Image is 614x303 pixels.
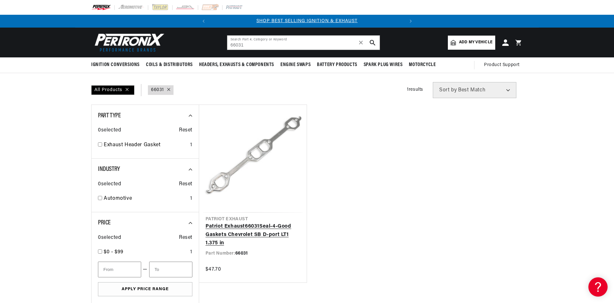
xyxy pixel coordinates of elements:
[98,113,121,119] span: Part Type
[459,39,492,46] span: Add my vehicle
[143,57,196,72] summary: Coils & Distributors
[317,62,357,68] span: Battery Products
[98,282,192,297] button: Apply Price Range
[143,265,148,274] span: —
[98,262,141,277] input: From
[190,248,192,257] div: 1
[439,88,457,93] span: Sort by
[98,220,111,226] span: Price
[199,62,274,68] span: Headers, Exhausts & Components
[210,18,404,25] div: Announcement
[366,36,380,50] button: search button
[409,62,436,68] span: Motorcycle
[210,18,404,25] div: 1 of 2
[98,166,120,173] span: Industry
[91,62,140,68] span: Ignition Conversions
[190,195,192,203] div: 1
[407,87,423,92] span: 1 results
[364,62,403,68] span: Spark Plug Wires
[448,36,495,50] a: Add my vehicle
[277,57,314,72] summary: Engine Swaps
[206,223,300,247] a: Patriot Exhaust66031Seal-4-Good Gaskets Chevrolet SB D-port LT1 1.375 in
[98,180,121,189] span: 0 selected
[280,62,311,68] span: Engine Swaps
[75,15,539,28] slideshow-component: Translation missing: en.sections.announcements.announcement_bar
[146,62,193,68] span: Coils & Distributors
[104,141,188,149] a: Exhaust Header Gasket
[104,249,124,255] span: $0 - $99
[179,126,192,135] span: Reset
[98,234,121,242] span: 0 selected
[151,87,164,94] a: 66031
[179,234,192,242] span: Reset
[149,262,192,277] input: To
[360,57,406,72] summary: Spark Plug Wires
[227,36,380,50] input: Search Part #, Category or Keyword
[91,57,143,72] summary: Ignition Conversions
[433,82,516,98] select: Sort by
[484,57,523,73] summary: Product Support
[404,15,417,28] button: Translation missing: en.sections.announcements.next_announcement
[190,141,192,149] div: 1
[179,180,192,189] span: Reset
[91,85,134,95] div: All Products
[104,195,188,203] a: Automotive
[314,57,360,72] summary: Battery Products
[196,57,277,72] summary: Headers, Exhausts & Components
[197,15,210,28] button: Translation missing: en.sections.announcements.previous_announcement
[406,57,439,72] summary: Motorcycle
[91,31,165,54] img: Pertronix
[256,19,358,23] a: SHOP BEST SELLING IGNITION & EXHAUST
[484,62,520,69] span: Product Support
[98,126,121,135] span: 0 selected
